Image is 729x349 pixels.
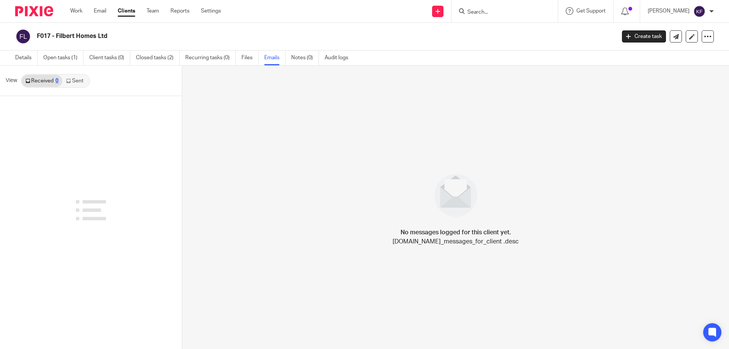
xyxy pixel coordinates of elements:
a: Details [15,51,38,65]
a: Files [241,51,259,65]
a: Emails [264,51,286,65]
span: Get Support [576,8,606,14]
span: View [6,77,17,85]
a: Sent [62,75,89,87]
img: svg%3E [15,28,31,44]
div: 0 [55,78,58,84]
h2: F017 - Filbert Homes Ltd [37,32,496,40]
a: Recurring tasks (0) [185,51,236,65]
a: Received0 [22,75,62,87]
a: Email [94,7,106,15]
h4: No messages logged for this client yet. [401,228,511,237]
a: Notes (0) [291,51,319,65]
a: Audit logs [325,51,354,65]
a: Team [147,7,159,15]
a: Open tasks (1) [43,51,84,65]
a: Create task [622,30,666,43]
a: Clients [118,7,135,15]
a: Work [70,7,82,15]
p: [PERSON_NAME] [648,7,690,15]
img: svg%3E [693,5,705,17]
a: Settings [201,7,221,15]
img: Pixie [15,6,53,16]
a: Closed tasks (2) [136,51,180,65]
a: Client tasks (0) [89,51,130,65]
img: image [429,169,482,222]
p: [DOMAIN_NAME]_messages_for_client .desc [393,237,519,246]
input: Search [467,9,535,16]
a: Reports [170,7,189,15]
